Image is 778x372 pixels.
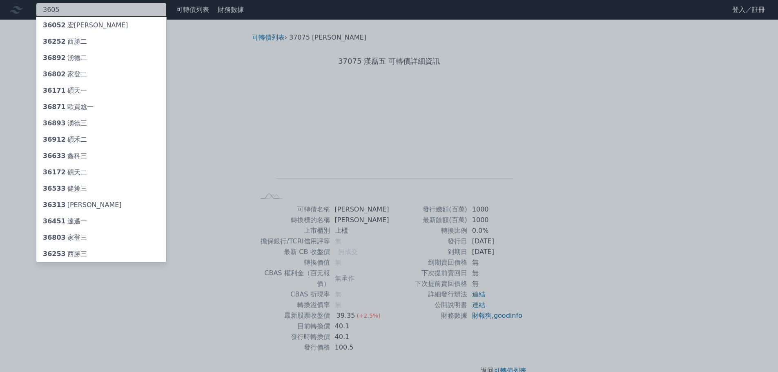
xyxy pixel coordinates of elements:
[43,217,66,225] span: 36451
[43,136,66,143] span: 36912
[36,99,166,115] a: 36871歐買尬一
[43,70,66,78] span: 36802
[43,135,87,145] div: 碩禾二
[36,246,166,262] a: 36253西勝三
[43,21,66,29] span: 36052
[43,53,87,63] div: 湧德二
[43,249,87,259] div: 西勝三
[36,197,166,213] a: 36313[PERSON_NAME]
[36,50,166,66] a: 36892湧德二
[43,86,87,96] div: 碩天一
[43,200,122,210] div: [PERSON_NAME]
[43,250,66,258] span: 36253
[43,167,87,177] div: 碩天二
[43,216,87,226] div: 達邁一
[43,201,66,209] span: 36313
[43,87,66,94] span: 36171
[36,148,166,164] a: 36633鑫科三
[43,37,87,47] div: 西勝二
[43,102,94,112] div: 歐買尬一
[36,17,166,33] a: 36052宏[PERSON_NAME]
[36,33,166,50] a: 36252西勝二
[43,168,66,176] span: 36172
[43,118,87,128] div: 湧德三
[36,213,166,229] a: 36451達邁一
[36,66,166,82] a: 36802家登二
[36,131,166,148] a: 36912碩禾二
[43,185,66,192] span: 36533
[36,82,166,99] a: 36171碩天一
[43,152,66,160] span: 36633
[43,38,66,45] span: 36252
[43,151,87,161] div: 鑫科三
[36,164,166,180] a: 36172碩天二
[43,103,66,111] span: 36871
[43,20,128,30] div: 宏[PERSON_NAME]
[36,229,166,246] a: 36803家登三
[43,233,87,243] div: 家登三
[43,69,87,79] div: 家登二
[43,184,87,194] div: 健策三
[36,115,166,131] a: 36893湧德三
[43,54,66,62] span: 36892
[43,119,66,127] span: 36893
[36,180,166,197] a: 36533健策三
[43,234,66,241] span: 36803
